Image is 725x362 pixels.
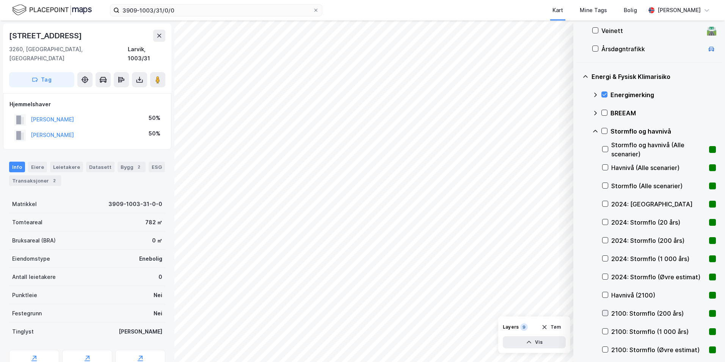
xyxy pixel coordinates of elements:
[592,72,716,81] div: Energi & Fysisk Klimarisiko
[611,218,706,227] div: 2024: Stormflo (20 års)
[687,326,725,362] iframe: Chat Widget
[149,113,160,123] div: 50%
[9,30,83,42] div: [STREET_ADDRESS]
[158,272,162,282] div: 0
[12,272,56,282] div: Antall leietakere
[145,218,162,227] div: 782 ㎡
[154,291,162,300] div: Nei
[611,254,706,263] div: 2024: Stormflo (1 000 års)
[108,200,162,209] div: 3909-1003-31-0-0
[9,175,61,186] div: Transaksjoner
[611,291,706,300] div: Havnivå (2100)
[610,127,716,136] div: Stormflo og havnivå
[624,6,637,15] div: Bolig
[12,236,56,245] div: Bruksareal (BRA)
[503,324,519,330] div: Layers
[154,309,162,318] div: Nei
[28,162,47,172] div: Eiere
[706,26,717,36] div: 🛣️
[611,272,706,282] div: 2024: Stormflo (Øvre estimat)
[611,200,706,209] div: 2024: [GEOGRAPHIC_DATA]
[9,162,25,172] div: Info
[128,45,165,63] div: Larvik, 1003/31
[12,218,42,227] div: Tomteareal
[611,309,706,318] div: 2100: Stormflo (200 års)
[139,254,162,263] div: Enebolig
[611,181,706,190] div: Stormflo (Alle scenarier)
[611,140,706,159] div: Stormflo og havnivå (Alle scenarier)
[118,162,146,172] div: Bygg
[135,163,143,171] div: 2
[149,162,165,172] div: ESG
[520,323,528,331] div: 9
[12,291,37,300] div: Punktleie
[119,327,162,336] div: [PERSON_NAME]
[611,236,706,245] div: 2024: Stormflo (200 års)
[12,327,34,336] div: Tinglyst
[9,72,74,87] button: Tag
[149,129,160,138] div: 50%
[9,100,165,109] div: Hjemmelshaver
[537,321,566,333] button: Tøm
[610,109,716,118] div: BREEAM
[9,45,128,63] div: 3260, [GEOGRAPHIC_DATA], [GEOGRAPHIC_DATA]
[503,336,566,348] button: Vis
[611,327,706,336] div: 2100: Stormflo (1 000 års)
[12,3,92,17] img: logo.f888ab2527a4732fd821a326f86c7f29.svg
[86,162,115,172] div: Datasett
[12,254,50,263] div: Eiendomstype
[12,309,42,318] div: Festegrunn
[611,163,706,172] div: Havnivå (Alle scenarier)
[610,90,716,99] div: Energimerking
[50,177,58,184] div: 2
[580,6,607,15] div: Mine Tags
[12,200,37,209] div: Matrikkel
[119,5,313,16] input: Søk på adresse, matrikkel, gårdeiere, leietakere eller personer
[658,6,701,15] div: [PERSON_NAME]
[601,44,704,54] div: Årsdøgntrafikk
[50,162,83,172] div: Leietakere
[601,26,704,35] div: Veinett
[552,6,563,15] div: Kart
[611,345,706,354] div: 2100: Stormflo (Øvre estimat)
[152,236,162,245] div: 0 ㎡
